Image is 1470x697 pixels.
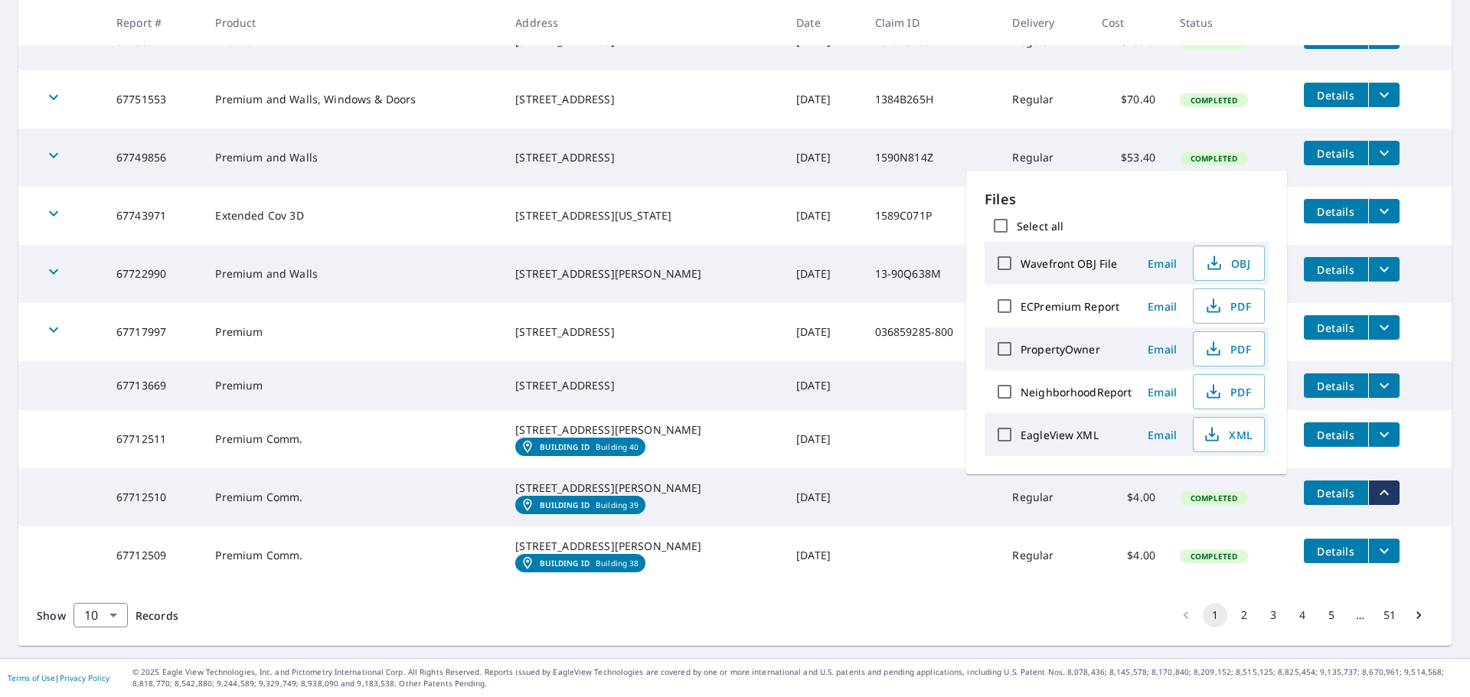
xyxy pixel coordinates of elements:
[515,324,772,340] div: [STREET_ADDRESS]
[1021,256,1117,271] label: Wavefront OBJ File
[1144,342,1181,357] span: Email
[1368,539,1400,563] button: filesDropdownBtn-67712509
[104,70,204,129] td: 67751553
[104,245,204,303] td: 67722990
[863,187,1001,245] td: 1589C071P
[1304,141,1368,165] button: detailsBtn-67749856
[784,303,862,361] td: [DATE]
[1261,603,1285,627] button: Go to page 3
[1368,373,1400,398] button: filesDropdownBtn-67713669
[1193,246,1265,281] button: OBJ
[1304,199,1368,223] button: detailsBtn-67743971
[515,150,772,165] div: [STREET_ADDRESS]
[1144,256,1181,271] span: Email
[8,673,109,682] p: |
[784,70,862,129] td: [DATE]
[1304,422,1368,447] button: detailsBtn-67712511
[1000,526,1089,585] td: Regular
[1313,88,1359,103] span: Details
[1203,340,1252,358] span: PDF
[1313,321,1359,335] span: Details
[1290,603,1315,627] button: Go to page 4
[515,266,772,282] div: [STREET_ADDRESS][PERSON_NAME]
[1368,480,1400,505] button: filesDropdownBtn-67712510
[515,378,772,393] div: [STREET_ADDRESS]
[1089,468,1168,526] td: $4.00
[1368,141,1400,165] button: filesDropdownBtn-67749856
[60,673,109,683] a: Privacy Policy
[1138,252,1187,275] button: Email
[515,208,772,223] div: [STREET_ADDRESS][US_STATE]
[515,539,772,554] div: [STREET_ADDRESS][PERSON_NAME]
[203,468,503,526] td: Premium Comm.
[784,468,862,526] td: [DATE]
[73,594,128,637] div: 10
[1313,262,1359,277] span: Details
[203,410,503,468] td: Premium Comm.
[784,526,862,585] td: [DATE]
[1193,417,1265,452] button: XML
[1021,342,1100,357] label: PropertyOwner
[863,303,1001,361] td: 036859285-800
[1181,95,1246,106] span: Completed
[1304,315,1368,340] button: detailsBtn-67717997
[1406,603,1431,627] button: Go to next page
[104,468,204,526] td: 67712510
[515,480,772,496] div: [STREET_ADDRESS][PERSON_NAME]
[1021,385,1132,399] label: NeighborhoodReport
[1144,385,1181,399] span: Email
[104,526,204,585] td: 67712509
[1203,603,1227,627] button: page 1
[1000,70,1089,129] td: Regular
[1138,295,1187,318] button: Email
[540,559,590,568] em: Building ID
[1181,493,1246,503] span: Completed
[1368,422,1400,447] button: filesDropdownBtn-67712511
[1368,315,1400,340] button: filesDropdownBtn-67717997
[104,129,204,187] td: 67749856
[515,422,772,438] div: [STREET_ADDRESS][PERSON_NAME]
[1000,129,1089,187] td: Regular
[203,303,503,361] td: Premium
[1193,331,1265,366] button: PDF
[1313,204,1359,219] span: Details
[540,442,590,451] em: Building ID
[104,410,204,468] td: 67712511
[203,526,503,585] td: Premium Comm.
[1089,70,1168,129] td: $70.40
[515,496,645,514] a: Building IDBuilding 39
[104,303,204,361] td: 67717997
[1193,374,1265,409] button: PDF
[1304,480,1368,505] button: detailsBtn-67712510
[203,187,503,245] td: Extended Cov 3D
[1319,603,1344,627] button: Go to page 5
[784,245,862,303] td: [DATE]
[203,245,503,303] td: Premium and Walls
[540,500,590,510] em: Building ID
[37,608,66,623] span: Show
[1138,380,1187,404] button: Email
[1017,219,1063,233] label: Select all
[515,92,772,107] div: [STREET_ADDRESS]
[1232,603,1256,627] button: Go to page 2
[1313,486,1359,500] span: Details
[1138,337,1187,361] button: Email
[863,129,1001,187] td: 1590N814Z
[1368,83,1400,107] button: filesDropdownBtn-67751553
[1313,146,1359,161] span: Details
[863,70,1001,129] td: 1384B265H
[1144,299,1181,314] span: Email
[1377,603,1402,627] button: Go to page 51
[1304,83,1368,107] button: detailsBtn-67751553
[784,187,862,245] td: [DATE]
[8,673,55,683] a: Terms of Use
[1021,299,1119,314] label: ECPremium Report
[1193,288,1265,324] button: PDF
[1304,373,1368,398] button: detailsBtn-67713669
[203,70,503,129] td: Premium and Walls, Windows & Doors
[1089,526,1168,585] td: $4.00
[136,608,178,623] span: Records
[1171,603,1433,627] nav: pagination navigation
[1368,257,1400,282] button: filesDropdownBtn-67722990
[515,438,645,456] a: Building IDBuilding 40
